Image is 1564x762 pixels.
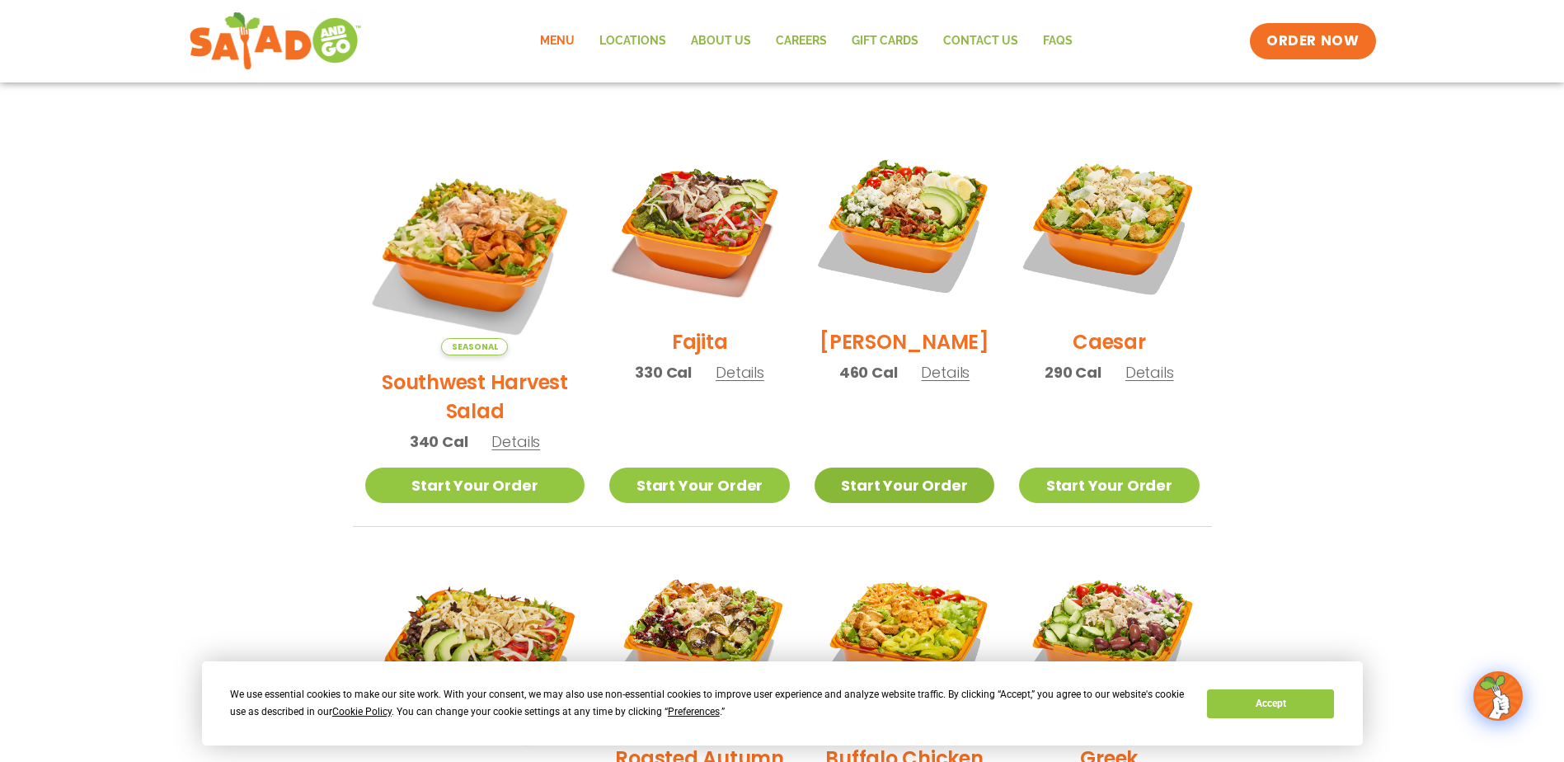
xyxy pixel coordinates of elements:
a: GIFT CARDS [839,22,931,60]
a: Contact Us [931,22,1031,60]
span: 460 Cal [839,361,898,383]
span: Details [491,431,540,452]
span: 330 Cal [635,361,692,383]
a: Locations [587,22,679,60]
img: Product photo for Caesar Salad [1019,135,1199,315]
img: Product photo for Buffalo Chicken Salad [815,552,994,731]
img: Product photo for Cobb Salad [815,135,994,315]
span: Details [716,362,764,383]
a: Start Your Order [1019,468,1199,503]
a: Start Your Order [609,468,789,503]
div: We use essential cookies to make our site work. With your consent, we may also use non-essential ... [230,686,1187,721]
span: Preferences [668,706,720,717]
span: Seasonal [441,338,508,355]
img: Product photo for Roasted Autumn Salad [609,552,789,731]
span: ORDER NOW [1266,31,1359,51]
button: Accept [1207,689,1334,718]
span: 340 Cal [410,430,468,453]
span: 290 Cal [1045,361,1101,383]
h2: [PERSON_NAME] [820,327,989,356]
h2: Caesar [1073,327,1146,356]
span: Details [1125,362,1174,383]
img: wpChatIcon [1475,673,1521,719]
img: Product photo for Southwest Harvest Salad [365,135,585,355]
img: Product photo for Fajita Salad [609,135,789,315]
a: About Us [679,22,763,60]
img: new-SAG-logo-768×292 [189,8,363,74]
a: ORDER NOW [1250,23,1375,59]
img: Product photo for Greek Salad [1019,552,1199,731]
span: Cookie Policy [332,706,392,717]
nav: Menu [528,22,1085,60]
h2: Fajita [672,327,728,356]
span: Details [921,362,970,383]
div: Cookie Consent Prompt [202,661,1363,746]
a: Start Your Order [365,468,585,503]
a: Careers [763,22,839,60]
a: Start Your Order [815,468,994,503]
a: Menu [528,22,587,60]
h2: Southwest Harvest Salad [365,368,585,426]
a: FAQs [1031,22,1085,60]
